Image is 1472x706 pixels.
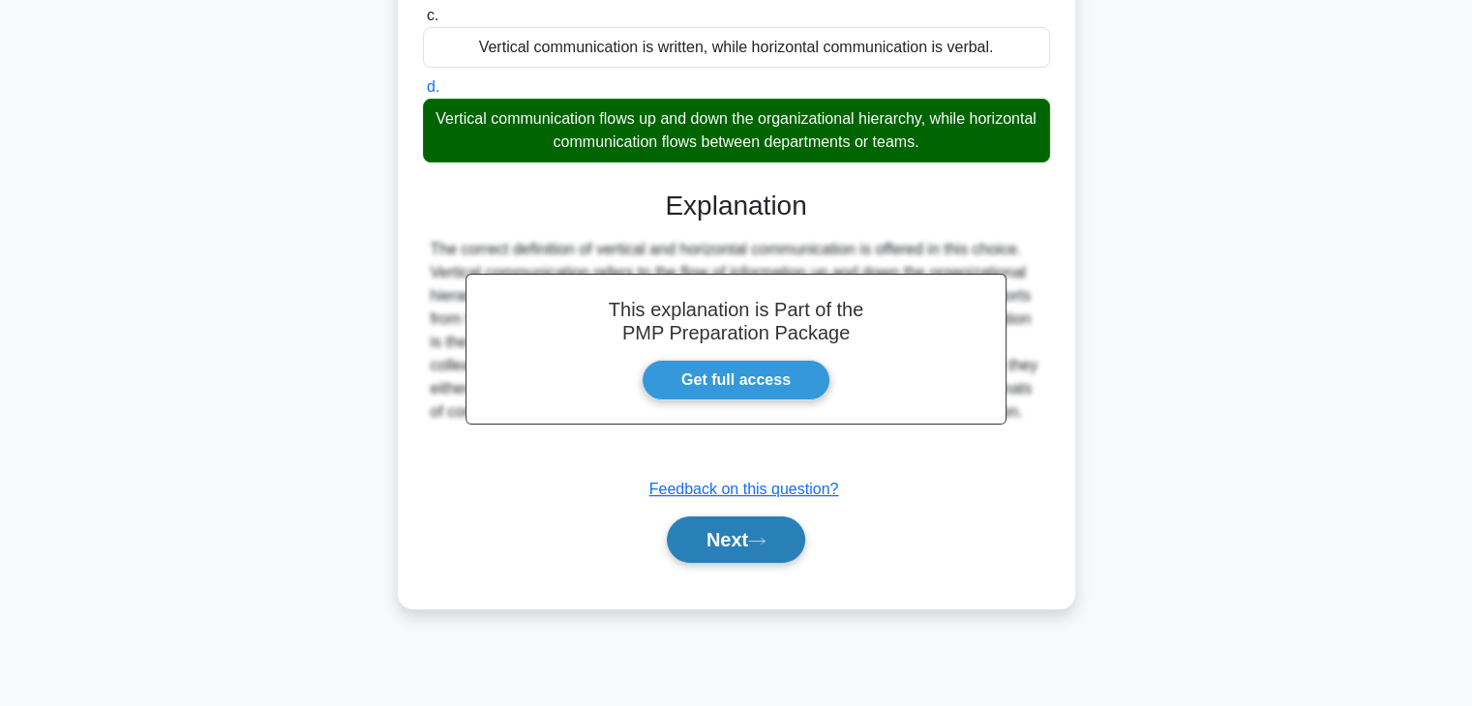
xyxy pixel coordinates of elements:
[423,99,1050,162] div: Vertical communication flows up and down the organizational hierarchy, while horizontal communica...
[667,516,805,563] button: Next
[427,78,439,95] span: d.
[435,190,1038,222] h3: Explanation
[649,481,839,497] a: Feedback on this question?
[431,238,1042,424] div: The correct definition of vertical and horizontal communication is offered in this choice. Vertic...
[423,27,1050,68] div: Vertical communication is written, while horizontal communication is verbal.
[642,360,830,400] a: Get full access
[427,7,438,23] span: c.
